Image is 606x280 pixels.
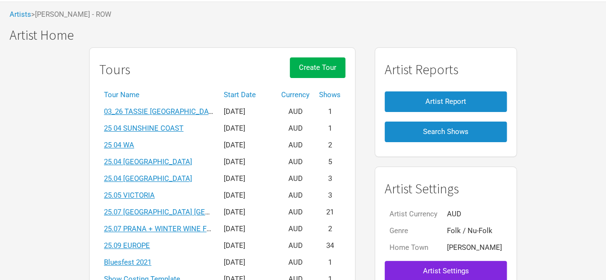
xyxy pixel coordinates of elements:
[314,204,345,221] td: 21
[314,120,345,137] td: 1
[276,221,314,237] td: AUD
[276,170,314,187] td: AUD
[219,204,276,221] td: [DATE]
[104,107,219,116] a: 03_26 TASSIE [GEOGRAPHIC_DATA]
[442,223,507,239] td: Folk / Nu-Folk
[219,187,276,204] td: [DATE]
[385,181,507,196] h1: Artist Settings
[423,267,469,275] span: Artist Settings
[219,221,276,237] td: [DATE]
[10,10,31,19] a: Artists
[314,254,345,271] td: 1
[314,221,345,237] td: 2
[104,191,155,200] a: 25.05 VICTORIA
[385,122,507,142] button: Search Shows
[104,174,192,183] a: 25.04 [GEOGRAPHIC_DATA]
[385,239,442,256] td: Home Town
[314,137,345,154] td: 2
[219,237,276,254] td: [DATE]
[314,237,345,254] td: 34
[276,103,314,120] td: AUD
[219,87,276,103] th: Start Date
[276,254,314,271] td: AUD
[385,62,507,77] h1: Artist Reports
[219,254,276,271] td: [DATE]
[276,137,314,154] td: AUD
[104,241,150,250] a: 25.09 EUROPE
[104,157,192,166] a: 25.04 [GEOGRAPHIC_DATA]
[219,170,276,187] td: [DATE]
[104,258,151,267] a: Bluesfest 2021
[219,103,276,120] td: [DATE]
[10,28,606,43] h1: Artist Home
[290,57,345,78] button: Create Tour
[276,204,314,221] td: AUD
[385,223,442,239] td: Genre
[385,206,442,223] td: Artist Currency
[31,11,111,18] span: > [PERSON_NAME] - ROW
[99,62,130,77] h1: Tours
[314,187,345,204] td: 3
[104,141,134,149] a: 25 04 WA
[299,63,336,72] span: Create Tour
[219,120,276,137] td: [DATE]
[442,206,507,223] td: AUD
[423,127,469,136] span: Search Shows
[290,57,345,87] a: Create Tour
[425,97,466,106] span: Artist Report
[276,154,314,170] td: AUD
[276,87,314,103] th: Currency
[385,87,507,117] a: Artist Report
[219,154,276,170] td: [DATE]
[99,87,219,103] th: Tour Name
[104,124,183,133] a: 25 04 SUNSHINE COAST
[276,237,314,254] td: AUD
[219,137,276,154] td: [DATE]
[385,117,507,147] a: Search Shows
[276,120,314,137] td: AUD
[314,87,345,103] th: Shows
[314,103,345,120] td: 1
[385,91,507,112] button: Artist Report
[442,239,507,256] td: [PERSON_NAME]
[314,154,345,170] td: 5
[276,187,314,204] td: AUD
[314,170,345,187] td: 3
[104,208,263,216] a: 25.07 [GEOGRAPHIC_DATA] [GEOGRAPHIC_DATA]
[104,224,219,233] a: 25.07 PRANA + WINTER WINE FEST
